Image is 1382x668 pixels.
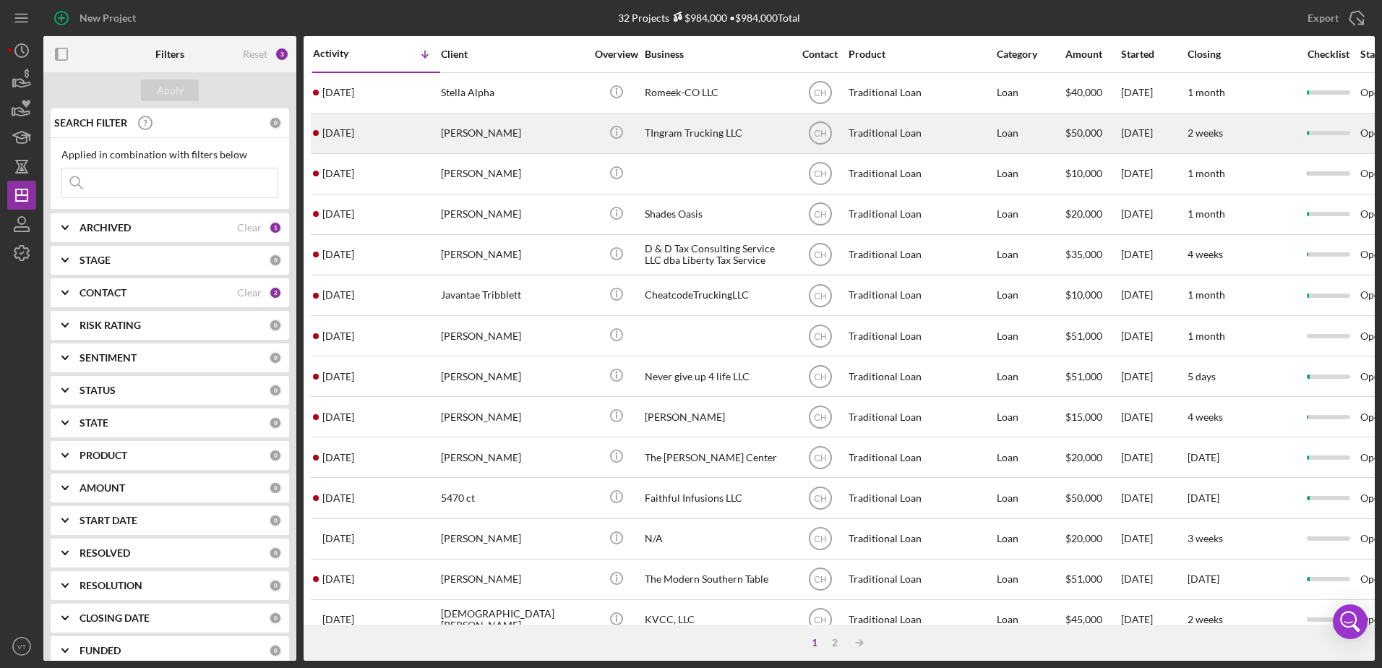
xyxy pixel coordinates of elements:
[1188,127,1223,139] time: 2 weeks
[237,222,262,234] div: Clear
[269,612,282,625] div: 0
[645,520,789,558] div: N/A
[997,520,1064,558] div: Loan
[17,643,26,651] text: VT
[322,492,354,504] time: 2025-09-16 14:06
[849,74,993,112] div: Traditional Loan
[269,384,282,397] div: 0
[1188,248,1223,260] time: 4 weeks
[80,417,108,429] b: STATE
[1065,207,1102,220] span: $20,000
[269,351,282,364] div: 0
[1121,48,1186,60] div: Started
[80,222,131,234] b: ARCHIVED
[441,236,585,274] div: [PERSON_NAME]
[441,276,585,314] div: Javantae Tribblett
[441,398,585,436] div: [PERSON_NAME]
[1121,520,1186,558] div: [DATE]
[997,357,1064,395] div: Loan
[589,48,643,60] div: Overview
[441,601,585,639] div: [DEMOGRAPHIC_DATA][PERSON_NAME]
[849,195,993,234] div: Traditional Loan
[849,317,993,355] div: Traditional Loan
[645,398,789,436] div: [PERSON_NAME]
[1121,155,1186,193] div: [DATE]
[1065,613,1102,625] span: $45,000
[43,4,150,33] button: New Project
[849,560,993,599] div: Traditional Loan
[1121,438,1186,476] div: [DATE]
[269,319,282,332] div: 0
[141,80,199,101] button: Apply
[1188,613,1223,625] time: 2 weeks
[645,48,789,60] div: Business
[80,547,130,559] b: RESOLVED
[814,331,826,341] text: CH
[1065,86,1102,98] span: $40,000
[1065,451,1102,463] span: $20,000
[80,482,125,494] b: AMOUNT
[849,114,993,153] div: Traditional Loan
[1308,4,1339,33] div: Export
[1121,114,1186,153] div: [DATE]
[80,320,141,331] b: RISK RATING
[441,357,585,395] div: [PERSON_NAME]
[1065,330,1102,342] span: $51,000
[618,12,800,24] div: 32 Projects • $984,000 Total
[1121,357,1186,395] div: [DATE]
[849,155,993,193] div: Traditional Loan
[645,479,789,517] div: Faithful Infusions LLC
[814,291,826,301] text: CH
[849,48,993,60] div: Product
[322,168,354,179] time: 2025-09-30 19:47
[243,48,267,60] div: Reset
[997,48,1064,60] div: Category
[80,612,150,624] b: CLOSING DATE
[997,560,1064,599] div: Loan
[157,80,184,101] div: Apply
[645,438,789,476] div: The [PERSON_NAME] Center
[645,357,789,395] div: Never give up 4 life LLC
[849,357,993,395] div: Traditional Loan
[814,210,826,220] text: CH
[997,276,1064,314] div: Loan
[61,149,278,160] div: Applied in combination with filters below
[645,601,789,639] div: KVCC, LLC
[1188,492,1219,504] time: [DATE]
[322,208,354,220] time: 2025-09-28 05:01
[237,287,262,299] div: Clear
[322,289,354,301] time: 2025-09-24 19:36
[645,276,789,314] div: CheatcodeTruckingLLC
[80,580,142,591] b: RESOLUTION
[322,452,354,463] time: 2025-09-18 15:32
[997,317,1064,355] div: Loan
[849,236,993,274] div: Traditional Loan
[269,286,282,299] div: 2
[1188,86,1225,98] time: 1 month
[814,615,826,625] text: CH
[1065,532,1102,544] span: $20,000
[1065,370,1102,382] span: $51,000
[814,453,826,463] text: CH
[1121,236,1186,274] div: [DATE]
[1121,276,1186,314] div: [DATE]
[269,221,282,234] div: 1
[441,48,585,60] div: Client
[269,644,282,657] div: 0
[1065,411,1102,423] span: $15,000
[322,87,354,98] time: 2025-10-02 03:37
[1188,48,1296,60] div: Closing
[814,250,826,260] text: CH
[269,416,282,429] div: 0
[1121,479,1186,517] div: [DATE]
[1188,330,1225,342] time: 1 month
[1065,167,1102,179] span: $10,000
[80,385,116,396] b: STATUS
[1188,451,1219,463] time: [DATE]
[441,74,585,112] div: Stella Alpha
[814,494,826,504] text: CH
[645,560,789,599] div: The Modern Southern Table
[269,514,282,527] div: 0
[322,411,354,423] time: 2025-09-19 02:02
[645,74,789,112] div: Romeek-CO LLC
